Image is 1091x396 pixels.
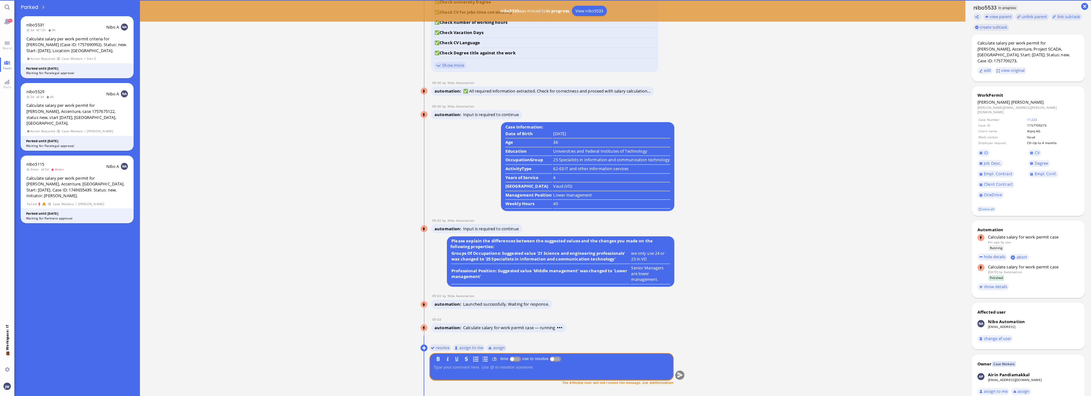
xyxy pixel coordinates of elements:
[442,80,448,85] span: by
[453,355,460,362] button: U
[432,317,442,322] span: 09:03
[432,104,442,108] span: 09:00
[989,245,1004,251] span: Running
[505,165,552,174] td: ActivityType
[27,201,37,207] span: Failed
[977,170,1014,177] a: Empl. Contract
[26,167,41,171] span: 3mon
[121,24,128,31] img: NA
[5,350,10,365] span: 💼 Workspace: IT
[500,8,519,14] b: nibo5533
[36,94,46,99] span: 3d
[997,5,1018,10] span: In progress
[988,372,1030,378] div: Airin Pandiamakkal
[440,30,483,35] strong: Check Vacation Days
[977,254,1007,261] button: hide details
[75,201,77,207] span: /
[21,3,40,11] span: Parked
[977,320,984,327] img: Nibo Automation
[46,94,56,99] span: 4h
[1028,170,1058,177] a: Empl. Conf.
[559,325,561,330] span: •
[1057,14,1081,19] span: link subtask
[463,88,650,94] span: ✅ All required information extracted. Check for correctness and proceed with salary calculation...
[448,80,474,85] span: automation@nibo.ai
[1035,160,1048,166] span: Degree
[631,250,664,262] runbook-parameter-view: we only use 24 or 25 in VD
[8,19,12,23] span: 35
[106,163,119,169] span: Nibo A
[978,117,1026,122] td: Case Number
[561,325,563,330] span: •
[572,6,607,16] a: View nibo5533
[504,123,545,131] b: Case Information:
[61,56,83,61] span: Case Workers
[26,28,36,32] span: 3d
[1035,171,1056,177] span: Empl. Conf.
[42,5,44,9] span: 3
[421,88,428,95] img: Nibo Automation
[1,46,13,50] span: Board
[553,148,647,154] runbook-parameter-view: Universities and Federal Institutes of Technology
[1001,240,1004,244] span: by
[36,28,48,32] span: 12h
[432,294,442,298] span: 09:03
[429,344,451,351] button: resolve
[26,211,128,216] div: Parked until [DATE]
[434,301,463,307] span: automation
[1051,13,1082,20] task-group-action-menu: link subtask
[978,123,1026,128] td: Case ID
[61,129,83,134] span: Case Workers
[977,160,1003,167] a: Job Desc.
[421,111,428,118] img: Nibo Automation
[983,13,1014,20] button: view parent
[977,92,1079,98] div: WorkPermit
[87,56,96,61] span: Den E
[989,275,1004,281] span: Finished
[553,131,566,136] runbook-parameter-view: [DATE]
[1028,160,1050,167] a: Degree
[510,356,521,361] p-inputswitch: Log time spent
[1005,240,1011,244] span: jakob.wendel@bluelakelegal.com
[463,301,549,307] span: Launched successfully. Waiting for response.
[440,50,516,56] strong: Check Degree title against the work
[41,167,51,171] span: 5d
[977,206,996,212] a: view all
[499,356,510,361] label: time
[977,99,1010,105] span: [PERSON_NAME]
[988,270,998,274] span: [DATE]
[977,309,1006,315] div: Affected user
[1,66,13,70] span: Team
[984,160,1001,166] span: Job Desc.
[1004,270,1022,274] span: automation@bluelakelegal.com
[553,192,592,198] runbook-parameter-view: Lower management
[84,56,86,61] span: /
[977,227,1079,233] div: Automation
[1027,140,1078,145] td: CH-Up to 4 months
[505,156,552,165] td: OccupationGroup
[1027,123,1078,128] td: 1757709273
[505,192,552,200] td: Management Position
[26,89,44,94] a: nibo5529
[988,319,1025,324] div: Nibo Automation
[442,218,448,223] span: by
[546,8,569,14] b: In progress
[553,166,629,171] runbook-parameter-view: 62-63 IT and other information services
[977,388,1010,395] button: assign to me
[121,90,128,97] img: NA
[1028,149,1042,156] a: CV
[973,13,982,20] button: Copy ticket nibo5533 link to clipboard
[977,335,1013,342] button: change af user
[434,112,463,117] span: automation
[106,24,119,30] span: Nibo A
[553,175,555,180] runbook-parameter-view: 4
[434,226,463,232] span: automation
[995,67,1026,74] button: view original
[26,36,128,54] div: Calculate salary per work permit criteria for [PERSON_NAME] (Case ID: 1757690992). Status: new. S...
[562,380,674,385] span: The Affected User will not receive the message. Use @AffectedUser
[977,361,992,367] div: Owner
[978,135,1026,140] td: Work canton
[1009,254,1029,261] button: abort
[434,355,441,362] button: B
[27,56,55,61] span: Action Required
